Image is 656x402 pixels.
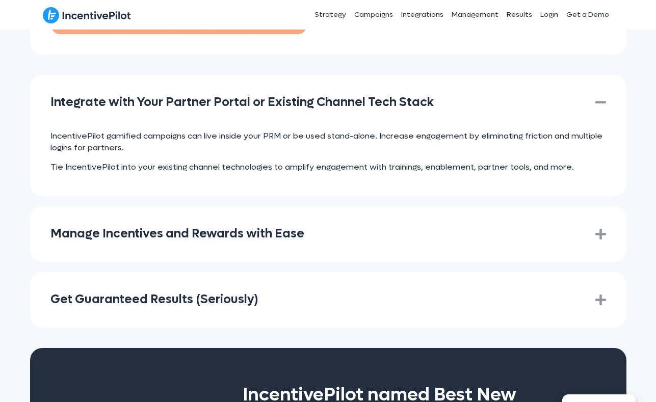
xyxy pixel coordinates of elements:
a: Campaigns [350,2,397,28]
a: Manage Incentives and Rewards with Ease [50,227,580,242]
i: Expand [588,292,606,307]
i: Collapse [588,95,606,110]
a: Get a Demo [562,2,613,28]
img: IncentivePilot [43,7,131,24]
a: Results [503,2,536,28]
a: Management [448,2,503,28]
nav: Header Menu [241,2,614,28]
a: Get Guaranteed Results (Seriously) [50,292,580,307]
p: Tie IncentivePilot into your existing channel technologies to amplify engagement with trainings, ... [50,162,606,173]
i: Expand [588,227,606,242]
a: Strategy [310,2,350,28]
a: Integrations [397,2,448,28]
a: Integrate with Your Partner Portal or Existing Channel Tech Stack [50,95,580,110]
a: Login [536,2,562,28]
p: IncentivePilot gamified campaigns can live inside your PRM or be used stand-alone. Increase engag... [50,130,606,153]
